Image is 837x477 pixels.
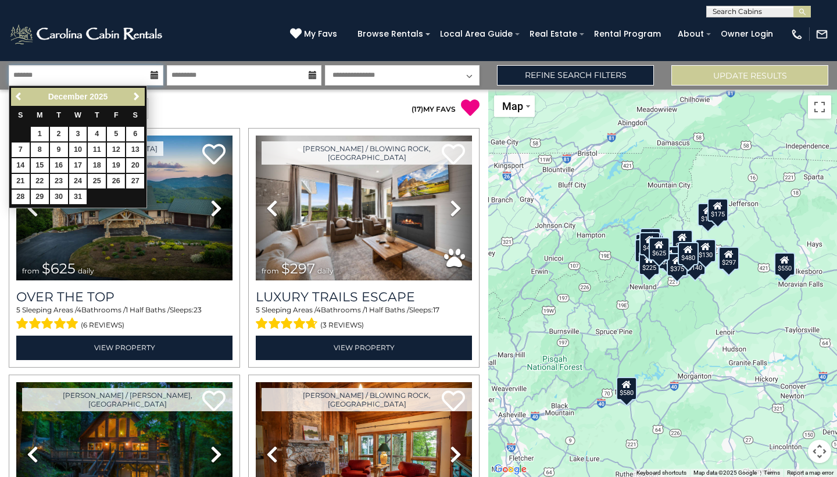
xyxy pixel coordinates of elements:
[31,158,49,173] a: 15
[31,127,49,141] a: 1
[616,377,637,400] div: $580
[649,237,670,261] div: $625
[50,158,68,173] a: 16
[672,230,693,253] div: $349
[132,92,141,101] span: Next
[715,25,779,43] a: Owner Login
[678,242,699,265] div: $480
[50,174,68,188] a: 23
[262,141,472,165] a: [PERSON_NAME] / Blowing Rock, [GEOGRAPHIC_DATA]
[114,111,119,119] span: Friday
[671,65,828,86] button: Update Results
[262,388,472,411] a: [PERSON_NAME] / Blowing Rock, [GEOGRAPHIC_DATA]
[107,127,125,141] a: 5
[42,260,76,277] span: $625
[494,95,535,117] button: Change map style
[107,174,125,188] a: 26
[31,143,49,157] a: 8
[126,127,144,141] a: 6
[414,105,421,113] span: 17
[787,469,834,476] a: Report a map error
[412,105,456,113] a: (17)MY FAVS
[718,247,739,270] div: $297
[640,228,661,251] div: $125
[365,305,409,314] span: 1 Half Baths /
[636,469,686,477] button: Keyboard shortcuts
[133,111,138,119] span: Saturday
[90,92,108,101] span: 2025
[9,23,166,46] img: White-1-2.png
[497,65,654,86] a: Refine Search Filters
[194,305,202,314] span: 23
[37,111,43,119] span: Monday
[126,305,170,314] span: 1 Half Baths /
[69,190,87,204] a: 31
[290,28,340,41] a: My Favs
[412,105,423,113] span: ( )
[256,136,472,280] img: thumbnail_168695581.jpeg
[202,143,226,168] a: Add to favorites
[69,127,87,141] a: 3
[12,174,30,188] a: 21
[433,305,439,314] span: 17
[791,28,803,41] img: phone-regular-white.png
[697,203,718,226] div: $175
[352,25,429,43] a: Browse Rentals
[256,305,472,333] div: Sleeping Areas / Bathrooms / Sleeps:
[16,289,233,305] a: Over The Top
[74,111,81,119] span: Wednesday
[129,90,144,104] a: Next
[815,28,828,41] img: mail-regular-white.png
[808,440,831,463] button: Map camera controls
[262,266,279,275] span: from
[16,305,233,333] div: Sleeping Areas / Bathrooms / Sleeps:
[316,305,321,314] span: 4
[12,90,27,104] a: Previous
[88,143,106,157] a: 11
[50,190,68,204] a: 30
[256,336,472,359] a: View Property
[69,174,87,188] a: 24
[524,25,583,43] a: Real Estate
[31,174,49,188] a: 22
[48,92,88,101] span: December
[77,305,81,314] span: 4
[31,190,49,204] a: 29
[107,158,125,173] a: 19
[774,252,795,276] div: $550
[434,25,518,43] a: Local Area Guide
[639,232,660,255] div: $425
[764,469,780,476] a: Terms (opens in new tab)
[693,469,757,476] span: Map data ©2025 Google
[16,336,233,359] a: View Property
[808,95,831,119] button: Toggle fullscreen view
[672,25,710,43] a: About
[69,158,87,173] a: 17
[88,127,106,141] a: 4
[126,174,144,188] a: 27
[88,158,106,173] a: 18
[639,252,660,275] div: $225
[126,158,144,173] a: 20
[281,260,315,277] span: $297
[667,253,688,276] div: $375
[707,198,728,222] div: $175
[107,143,125,157] a: 12
[22,388,233,411] a: [PERSON_NAME] / [PERSON_NAME], [GEOGRAPHIC_DATA]
[78,266,94,275] span: daily
[320,318,364,333] span: (3 reviews)
[95,111,99,119] span: Thursday
[502,100,523,112] span: Map
[256,289,472,305] a: Luxury Trails Escape
[635,239,656,262] div: $230
[491,462,530,477] a: Open this area in Google Maps (opens a new window)
[491,462,530,477] img: Google
[50,143,68,157] a: 9
[304,28,337,40] span: My Favs
[16,305,20,314] span: 5
[69,143,87,157] a: 10
[15,92,24,101] span: Previous
[12,190,30,204] a: 28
